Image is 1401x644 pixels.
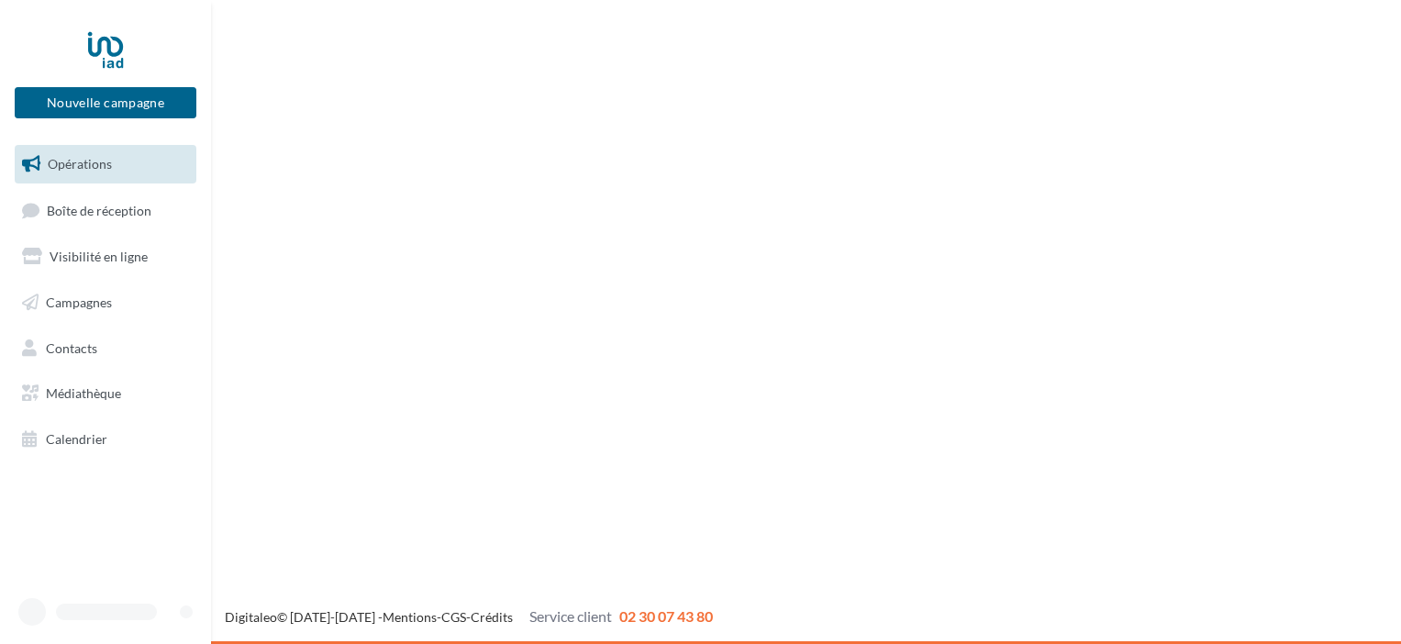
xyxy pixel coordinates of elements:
[441,609,466,625] a: CGS
[619,607,713,625] span: 02 30 07 43 80
[529,607,612,625] span: Service client
[48,156,112,172] span: Opérations
[11,374,200,413] a: Médiathèque
[11,329,200,368] a: Contacts
[11,145,200,183] a: Opérations
[46,339,97,355] span: Contacts
[383,609,437,625] a: Mentions
[46,294,112,310] span: Campagnes
[46,385,121,401] span: Médiathèque
[11,420,200,459] a: Calendrier
[225,609,277,625] a: Digitaleo
[11,283,200,322] a: Campagnes
[47,202,151,217] span: Boîte de réception
[15,87,196,118] button: Nouvelle campagne
[11,191,200,230] a: Boîte de réception
[225,609,713,625] span: © [DATE]-[DATE] - - -
[46,431,107,447] span: Calendrier
[50,249,148,264] span: Visibilité en ligne
[11,238,200,276] a: Visibilité en ligne
[471,609,513,625] a: Crédits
